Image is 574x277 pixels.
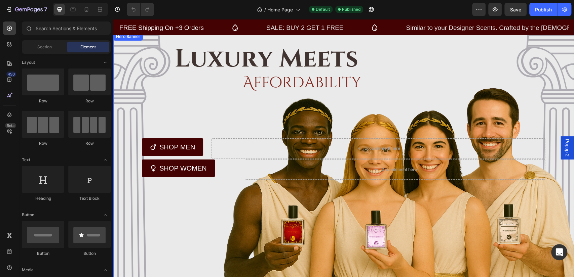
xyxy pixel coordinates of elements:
span: Media [22,267,34,273]
span: Button [22,212,34,218]
span: Popup 2 [451,120,457,138]
span: Layout [22,59,35,65]
a: SHOP WOMEN [29,141,102,158]
span: Toggle open [100,210,111,220]
span: Text [22,157,30,163]
span: Toggle open [100,154,111,165]
div: Hero Banner [1,15,28,21]
p: SHOP WOMEN [46,143,93,155]
span: Toggle open [100,265,111,275]
div: Button [68,250,111,257]
span: Published [342,6,360,12]
div: Button [22,250,64,257]
div: Row [22,140,64,146]
div: Row [22,98,64,104]
div: Heading [22,195,64,201]
p: FREE Shipping On +3 Orders [6,4,90,14]
span: Default [316,6,330,12]
span: Toggle open [100,57,111,68]
button: Publish [529,3,558,16]
div: Text Block [68,195,111,201]
div: 450 [6,72,16,77]
button: Save [504,3,527,16]
div: Row [68,98,111,104]
p: SHOP MEN [46,122,82,134]
div: Drop element here [268,148,304,153]
div: Row [68,140,111,146]
span: / [264,6,266,13]
a: SHOP MEN [29,120,90,137]
iframe: Design area [113,19,574,277]
p: Similar to your Designer Scents. Crafted by the [DEMOGRAPHIC_DATA]. [293,3,501,15]
button: 7 [3,3,50,16]
span: Element [80,44,96,50]
div: Undo/Redo [127,3,154,16]
span: Save [510,7,521,12]
div: Drop element here [251,127,287,132]
p: 7 [44,5,47,13]
input: Search Sections & Elements [22,21,111,35]
div: Open Intercom Messenger [551,244,567,260]
div: Beta [5,123,16,128]
p: SALE: BUY 2 GET 1 FREE [153,3,230,15]
div: Publish [535,6,552,13]
span: Section [37,44,52,50]
span: Home Page [267,6,293,13]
